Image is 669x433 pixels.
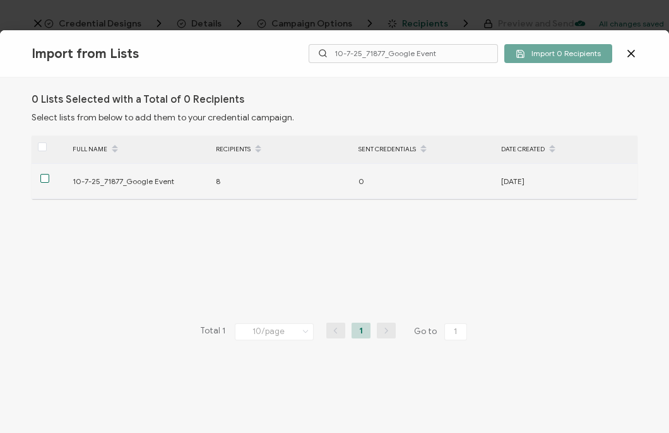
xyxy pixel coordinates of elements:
[414,323,470,340] span: Go to
[32,112,294,123] span: Select lists from below to add them to your credential campaign.
[606,372,669,433] iframe: Chat Widget
[309,44,498,63] input: Search
[352,139,495,160] div: SENT CREDENTIALS
[516,49,601,59] span: Import 0 Recipients
[200,323,225,340] span: Total 1
[210,174,352,188] div: 8
[495,139,637,160] div: DATE CREATED
[32,46,139,62] span: Import from Lists
[504,44,612,63] button: Import 0 Recipients
[66,139,210,160] div: FULL NAME
[210,139,352,160] div: RECIPIENTS
[352,323,370,338] li: 1
[32,93,244,106] h1: 0 Lists Selected with a Total of 0 Recipients
[66,174,210,188] div: 10-7-25_71877_Google Event
[495,174,637,188] div: [DATE]
[352,174,495,188] div: 0
[235,323,314,340] input: Select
